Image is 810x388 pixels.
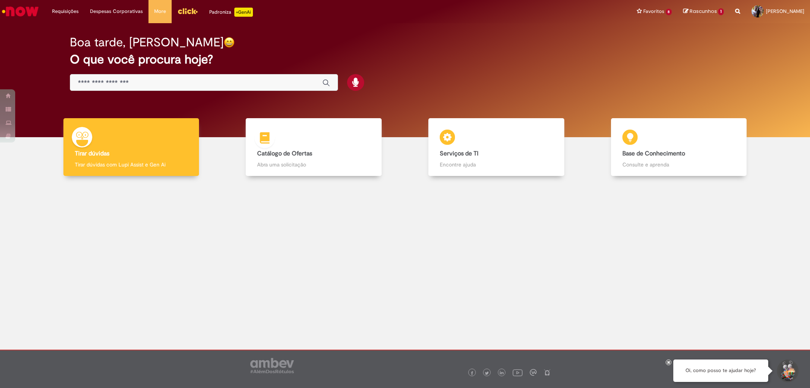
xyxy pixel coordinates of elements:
b: Base de Conhecimento [622,150,685,157]
p: Abra uma solicitação [257,161,370,168]
span: More [154,8,166,15]
b: Tirar dúvidas [75,150,109,157]
p: Tirar dúvidas com Lupi Assist e Gen Ai [75,161,188,168]
img: logo_footer_naosei.png [544,369,551,376]
img: logo_footer_ambev_rotulo_gray.png [250,358,294,373]
b: Serviços de TI [440,150,478,157]
span: 8 [666,9,672,15]
div: Padroniza [209,8,253,17]
p: Consulte e aprenda [622,161,735,168]
a: Catálogo de Ofertas Abra uma solicitação [223,118,405,176]
span: Despesas Corporativas [90,8,143,15]
span: Rascunhos [690,8,717,15]
span: Favoritos [643,8,664,15]
span: [PERSON_NAME] [766,8,804,14]
span: Requisições [52,8,79,15]
img: happy-face.png [224,37,235,48]
img: ServiceNow [1,4,40,19]
p: Encontre ajuda [440,161,553,168]
h2: O que você procura hoje? [70,53,740,66]
h2: Boa tarde, [PERSON_NAME] [70,36,224,49]
div: Oi, como posso te ajudar hoje? [673,359,768,382]
span: 1 [718,8,724,15]
img: logo_footer_workplace.png [530,369,537,376]
img: logo_footer_youtube.png [513,367,523,377]
img: logo_footer_twitter.png [485,371,489,375]
img: click_logo_yellow_360x200.png [177,5,198,17]
img: logo_footer_linkedin.png [500,371,504,375]
img: logo_footer_facebook.png [470,371,474,375]
p: +GenAi [234,8,253,17]
button: Iniciar Conversa de Suporte [776,359,799,382]
a: Base de Conhecimento Consulte e aprenda [587,118,770,176]
a: Serviços de TI Encontre ajuda [405,118,588,176]
a: Rascunhos [683,8,724,15]
a: Tirar dúvidas Tirar dúvidas com Lupi Assist e Gen Ai [40,118,223,176]
b: Catálogo de Ofertas [257,150,312,157]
